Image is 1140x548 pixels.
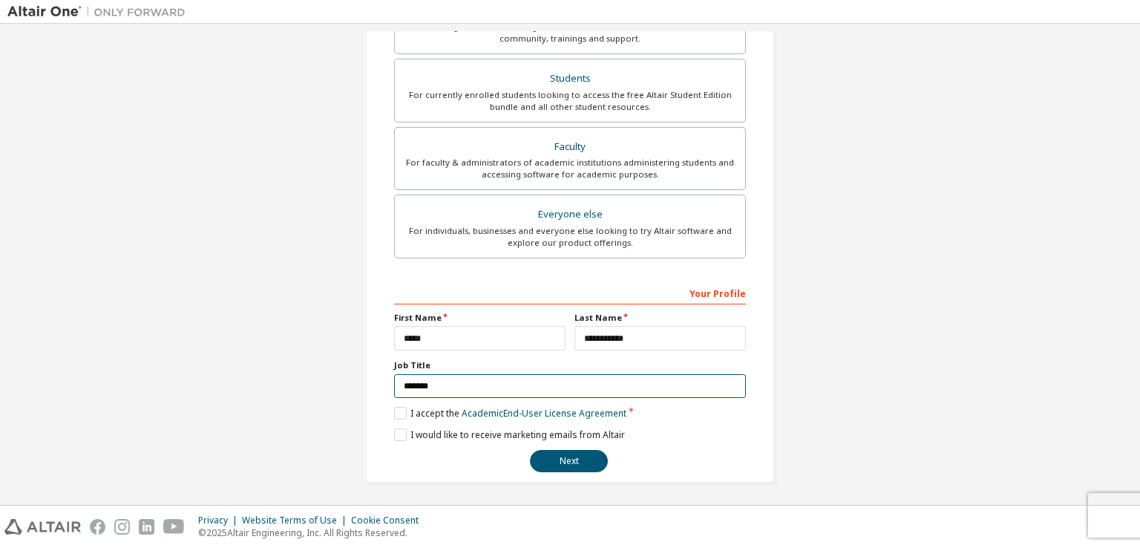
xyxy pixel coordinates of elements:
[394,359,746,371] label: Job Title
[394,281,746,304] div: Your Profile
[394,312,566,324] label: First Name
[90,519,105,535] img: facebook.svg
[404,204,736,225] div: Everyone else
[351,515,427,526] div: Cookie Consent
[4,519,81,535] img: altair_logo.svg
[242,515,351,526] div: Website Terms of Use
[7,4,193,19] img: Altair One
[163,519,185,535] img: youtube.svg
[394,407,626,420] label: I accept the
[404,137,736,157] div: Faculty
[530,450,608,472] button: Next
[404,89,736,113] div: For currently enrolled students looking to access the free Altair Student Edition bundle and all ...
[404,225,736,249] div: For individuals, businesses and everyone else looking to try Altair software and explore our prod...
[404,21,736,45] div: For existing customers looking to access software downloads, HPC resources, community, trainings ...
[114,519,130,535] img: instagram.svg
[404,157,736,180] div: For faculty & administrators of academic institutions administering students and accessing softwa...
[462,407,626,420] a: Academic End-User License Agreement
[198,526,427,539] p: © 2025 Altair Engineering, Inc. All Rights Reserved.
[394,428,625,441] label: I would like to receive marketing emails from Altair
[198,515,242,526] div: Privacy
[404,68,736,89] div: Students
[139,519,154,535] img: linkedin.svg
[574,312,746,324] label: Last Name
